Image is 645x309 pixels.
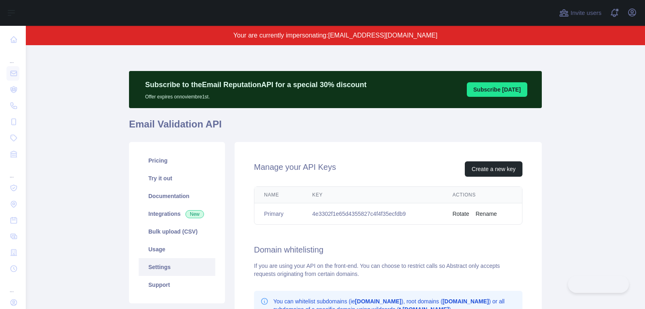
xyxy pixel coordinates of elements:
[568,276,629,293] iframe: Toggle Customer Support
[6,163,19,179] div: ...
[6,278,19,294] div: ...
[139,152,215,169] a: Pricing
[139,258,215,276] a: Settings
[185,210,204,218] span: New
[355,298,402,305] b: [DOMAIN_NAME]
[303,187,443,203] th: Key
[254,187,303,203] th: Name
[328,32,437,39] span: [EMAIL_ADDRESS][DOMAIN_NAME]
[558,6,603,19] button: Invite users
[139,205,215,223] a: Integrations New
[233,32,328,39] span: Your are currently impersonating:
[254,161,336,177] h2: Manage your API Keys
[139,187,215,205] a: Documentation
[129,118,542,137] h1: Email Validation API
[465,161,522,177] button: Create a new key
[467,82,527,97] button: Subscribe [DATE]
[139,240,215,258] a: Usage
[6,48,19,65] div: ...
[254,203,303,225] td: Primary
[452,210,469,218] button: Rotate
[303,203,443,225] td: 4e3302f1e65d4355827c4f4f35ecfdb9
[139,276,215,294] a: Support
[139,169,215,187] a: Try it out
[443,187,522,203] th: Actions
[139,223,215,240] a: Bulk upload (CSV)
[570,8,601,18] span: Invite users
[145,90,366,100] p: Offer expires on noviembre 1st.
[443,298,489,305] b: [DOMAIN_NAME]
[145,79,366,90] p: Subscribe to the Email Reputation API for a special 30 % discount
[254,262,522,278] div: If you are using your API on the front-end. You can choose to restrict calls so Abstract only acc...
[476,210,497,218] button: Rename
[254,244,522,255] h2: Domain whitelisting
